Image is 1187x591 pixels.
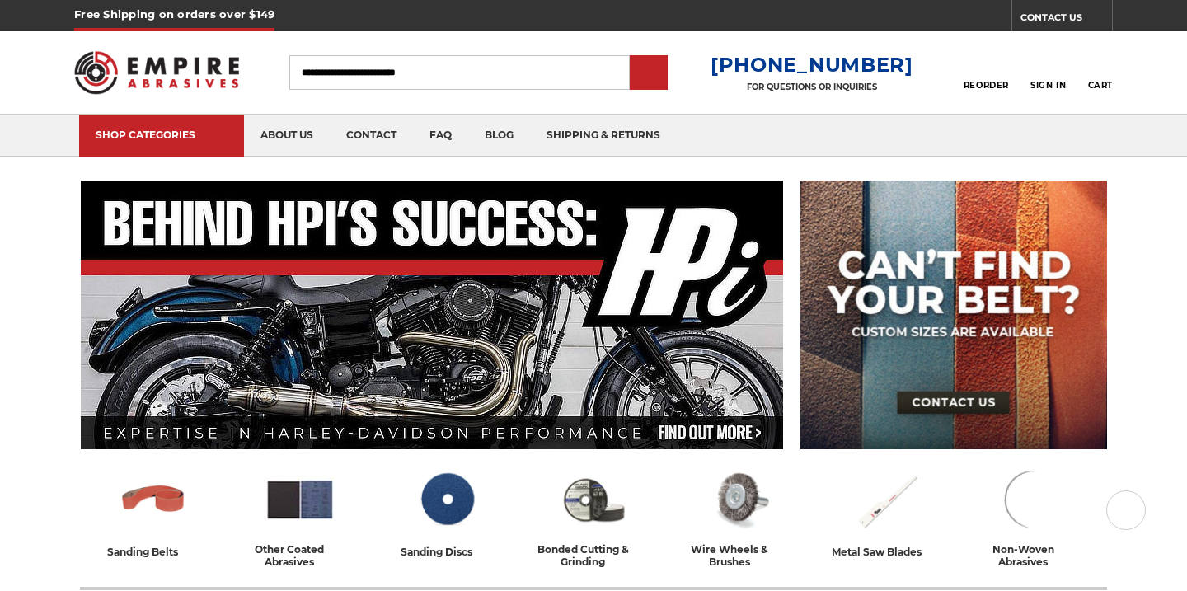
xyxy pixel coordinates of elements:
a: metal saw blades [820,464,954,561]
div: sanding discs [401,543,494,561]
div: metal saw blades [832,543,943,561]
img: promo banner for custom belts. [800,181,1107,449]
img: Empire Abrasives [74,40,239,105]
input: Submit [632,57,665,90]
a: CONTACT US [1020,8,1112,31]
a: contact [330,115,413,157]
span: Sign In [1030,80,1066,91]
a: sanding discs [380,464,514,561]
div: other coated abrasives [233,543,367,568]
img: Other Coated Abrasives [264,464,336,535]
a: faq [413,115,468,157]
div: non-woven abrasives [967,543,1100,568]
div: bonded cutting & grinding [527,543,660,568]
a: Cart [1088,54,1113,91]
a: sanding belts [87,464,220,561]
img: Banner for an interview featuring Horsepower Inc who makes Harley performance upgrades featured o... [81,181,784,449]
a: other coated abrasives [233,464,367,568]
button: Next [1106,490,1146,530]
div: SHOP CATEGORIES [96,129,228,141]
img: Wire Wheels & Brushes [704,464,776,535]
span: Reorder [964,80,1009,91]
div: sanding belts [107,543,199,561]
a: bonded cutting & grinding [527,464,660,568]
a: blog [468,115,530,157]
img: Sanding Belts [117,464,190,535]
img: Non-woven Abrasives [997,464,1070,535]
span: Cart [1088,80,1113,91]
img: Metal Saw Blades [851,464,923,535]
a: about us [244,115,330,157]
a: Reorder [964,54,1009,90]
img: Bonded Cutting & Grinding [557,464,630,535]
div: wire wheels & brushes [673,543,807,568]
p: FOR QUESTIONS OR INQUIRIES [711,82,913,92]
a: [PHONE_NUMBER] [711,53,913,77]
a: wire wheels & brushes [673,464,807,568]
a: non-woven abrasives [967,464,1100,568]
a: shipping & returns [530,115,677,157]
img: Sanding Discs [411,464,483,535]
